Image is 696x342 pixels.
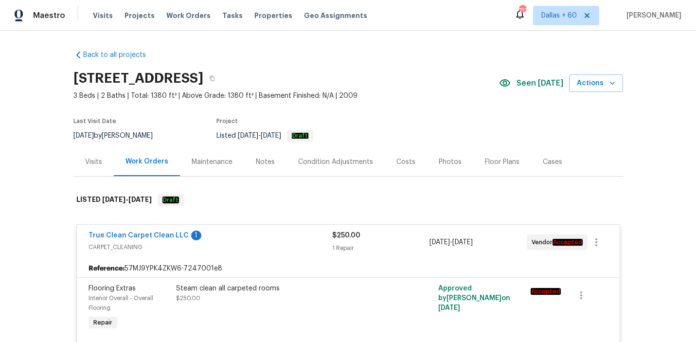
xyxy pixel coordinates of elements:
[261,132,281,139] span: [DATE]
[532,237,587,247] span: Vendor
[73,118,116,124] span: Last Visit Date
[73,50,167,60] a: Back to all projects
[73,73,203,83] h2: [STREET_ADDRESS]
[102,196,125,203] span: [DATE]
[298,157,373,167] div: Condition Adjustments
[238,132,281,139] span: -
[304,11,367,20] span: Geo Assignments
[256,157,275,167] div: Notes
[519,6,526,16] div: 712
[125,11,155,20] span: Projects
[125,157,168,166] div: Work Orders
[429,239,450,246] span: [DATE]
[191,231,201,240] div: 1
[429,237,473,247] span: -
[93,11,113,20] span: Visits
[192,157,232,167] div: Maintenance
[577,77,615,90] span: Actions
[216,132,313,139] span: Listed
[73,132,94,139] span: [DATE]
[517,78,563,88] span: Seen [DATE]
[238,132,258,139] span: [DATE]
[203,70,221,87] button: Copy Address
[77,260,620,277] div: 57MJ9YPK4ZKW6-7247001e8
[89,242,332,252] span: CARPET_CLEANING
[89,285,136,292] span: Flooring Extras
[89,295,153,311] span: Interior Overall - Overall Flooring
[438,305,460,311] span: [DATE]
[33,11,65,20] span: Maestro
[396,157,415,167] div: Costs
[543,157,562,167] div: Cases
[541,11,577,20] span: Dallas + 60
[166,11,211,20] span: Work Orders
[332,243,429,253] div: 1 Repair
[485,157,519,167] div: Floor Plans
[73,184,623,216] div: LISTED [DATE]-[DATE]Draft
[85,157,102,167] div: Visits
[439,157,462,167] div: Photos
[176,284,389,293] div: Steam clean all carpeted rooms
[569,74,623,92] button: Actions
[89,264,125,273] b: Reference:
[292,132,308,139] em: Draft
[102,196,152,203] span: -
[332,232,360,239] span: $250.00
[89,318,116,327] span: Repair
[73,91,499,101] span: 3 Beds | 2 Baths | Total: 1380 ft² | Above Grade: 1380 ft² | Basement Finished: N/A | 2009
[531,288,561,295] em: Accepted
[452,239,473,246] span: [DATE]
[438,285,510,311] span: Approved by [PERSON_NAME] on
[623,11,681,20] span: [PERSON_NAME]
[76,194,152,206] h6: LISTED
[254,11,292,20] span: Properties
[128,196,152,203] span: [DATE]
[73,130,164,142] div: by [PERSON_NAME]
[222,12,243,19] span: Tasks
[162,197,179,203] em: Draft
[553,239,583,246] em: Accepted
[89,232,189,239] a: True Clean Carpet Clean LLC
[176,295,200,301] span: $250.00
[216,118,238,124] span: Project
